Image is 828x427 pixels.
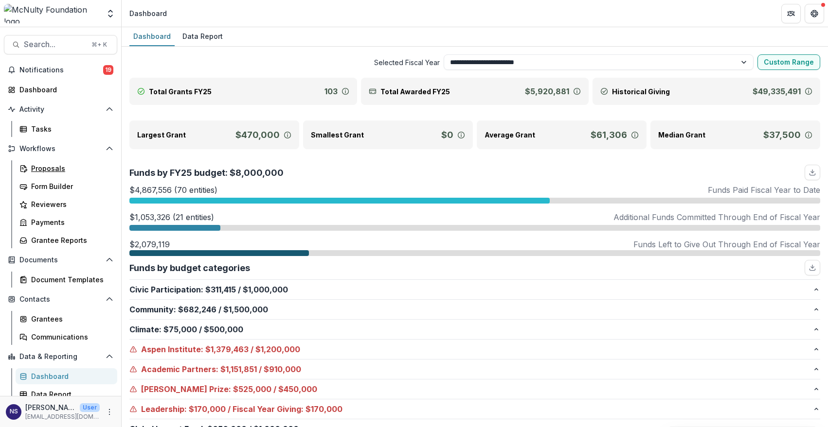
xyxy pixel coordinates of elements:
[179,29,227,43] div: Data Report
[178,304,216,315] span: $682,246
[129,211,214,223] p: $1,053,326 (21 entities)
[16,368,117,384] a: Dashboard
[4,35,117,54] button: Search...
[16,121,117,137] a: Tasks
[658,130,705,140] p: Median Grant
[228,403,231,415] span: /
[205,284,236,295] span: $311,415
[25,402,76,412] p: [PERSON_NAME]
[273,383,276,395] span: /
[129,324,812,335] p: Climate : $500,000
[805,260,820,275] button: download
[129,320,820,339] button: Climate:$75,000/$500,000
[129,340,820,359] button: Aspen Institute:$1,379,463/$1,200,000
[591,128,627,141] p: $61,306
[805,4,824,23] button: Get Help
[137,130,186,140] p: Largest Grant
[129,304,812,315] p: Community : $1,500,000
[199,324,202,335] span: /
[129,343,812,355] p: Aspen Institute : $1,200,000
[441,128,453,141] p: $0
[189,403,226,415] span: $170,000
[129,379,820,399] button: [PERSON_NAME] Prize:$525,000/$450,000
[19,66,103,74] span: Notifications
[485,130,535,140] p: Average Grant
[16,329,117,345] a: Communications
[129,57,440,68] span: Selected Fiscal Year
[4,291,117,307] button: Open Contacts
[19,145,102,153] span: Workflows
[205,343,249,355] span: $1,379,463
[4,4,100,23] img: McNulty Foundation logo
[31,389,109,399] div: Data Report
[129,383,812,395] p: [PERSON_NAME] Prize : $450,000
[31,199,109,209] div: Reviewers
[805,165,820,180] button: download
[10,409,18,415] div: Nina Sawhney
[4,252,117,268] button: Open Documents
[24,40,86,49] span: Search...
[103,65,113,75] span: 19
[19,256,102,264] span: Documents
[16,214,117,230] a: Payments
[4,141,117,156] button: Open Workflows
[129,284,812,295] p: Civic Participation : $1,000,000
[16,386,117,402] a: Data Report
[16,160,117,176] a: Proposals
[753,85,801,97] p: $49,335,491
[129,300,820,319] button: Community:$682,246/$1,500,000
[129,399,820,419] button: Leadership:$170,000/Fiscal Year Giving: $170,000
[129,29,175,43] div: Dashboard
[259,363,262,375] span: /
[129,359,820,379] button: Academic Partners:$1,151,851/$910,000
[90,39,109,50] div: ⌘ + K
[19,295,102,304] span: Contacts
[708,184,820,196] p: Funds Paid Fiscal Year to Date
[149,86,212,97] p: Total Grants FY25
[16,311,117,327] a: Grantees
[220,363,257,375] span: $1,151,851
[31,163,109,173] div: Proposals
[31,332,109,342] div: Communications
[31,181,109,191] div: Form Builder
[612,86,670,97] p: Historical Giving
[104,406,115,418] button: More
[16,196,117,212] a: Reviewers
[16,178,117,194] a: Form Builder
[129,184,217,196] p: $4,867,556 (70 entities)
[31,217,109,227] div: Payments
[31,274,109,285] div: Document Templates
[633,239,820,250] p: Funds Left to Give Out Through End of Fiscal Year
[129,403,812,415] p: Leadership : Fiscal Year Giving: $170,000
[19,353,102,361] span: Data & Reporting
[16,232,117,248] a: Grantee Reports
[311,130,364,140] p: Smallest Grant
[25,412,100,421] p: [EMAIL_ADDRESS][DOMAIN_NAME]
[126,6,171,20] nav: breadcrumb
[19,105,102,114] span: Activity
[525,85,569,97] p: $5,920,881
[129,8,167,18] div: Dashboard
[4,349,117,364] button: Open Data & Reporting
[781,4,801,23] button: Partners
[218,304,221,315] span: /
[129,363,812,375] p: Academic Partners : $910,000
[80,403,100,412] p: User
[31,124,109,134] div: Tasks
[380,86,450,97] p: Total Awarded FY25
[179,27,227,46] a: Data Report
[31,235,109,245] div: Grantee Reports
[16,272,117,288] a: Document Templates
[233,383,271,395] span: $525,000
[4,62,117,78] button: Notifications19
[4,82,117,98] a: Dashboard
[31,371,109,381] div: Dashboard
[4,102,117,117] button: Open Activity
[235,128,280,141] p: $470,000
[613,211,820,223] p: Additional Funds Committed Through End of Fiscal Year
[251,343,253,355] span: /
[163,324,197,335] span: $75,000
[763,128,801,141] p: $37,500
[104,4,117,23] button: Open entity switcher
[129,166,284,179] p: Funds by FY25 budget: $8,000,000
